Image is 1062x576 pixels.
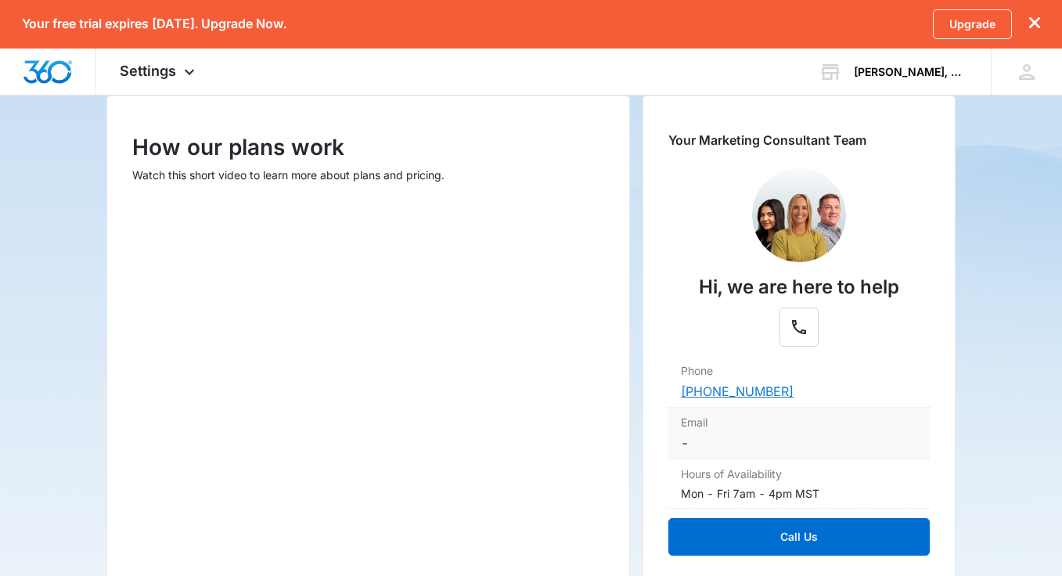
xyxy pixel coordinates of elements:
p: How our plans work [132,131,605,164]
p: Your free trial expires [DATE]. Upgrade Now. [22,16,286,31]
button: Phone [779,308,819,347]
a: [PHONE_NUMBER] [681,383,794,399]
div: Hours of AvailabilityMon - Fri 7am - 4pm MST [668,459,930,509]
div: Email- [668,408,930,459]
span: Settings [120,63,176,79]
div: Phone[PHONE_NUMBER] [668,356,930,408]
div: account name [854,66,968,78]
iframe: How our plans work [132,199,605,465]
dt: Hours of Availability [681,466,917,482]
button: Call Us [668,518,930,556]
p: Your Marketing Consultant Team [668,131,930,149]
p: Watch this short video to learn more about plans and pricing. [132,167,605,183]
a: Upgrade [933,9,1012,39]
dd: - [681,434,917,452]
p: Hi, we are here to help [699,273,899,301]
p: Mon - Fri 7am - 4pm MST [681,485,819,502]
dt: Phone [681,362,917,379]
dt: Email [681,414,917,430]
div: Settings [96,49,222,95]
button: dismiss this dialog [1029,16,1040,31]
